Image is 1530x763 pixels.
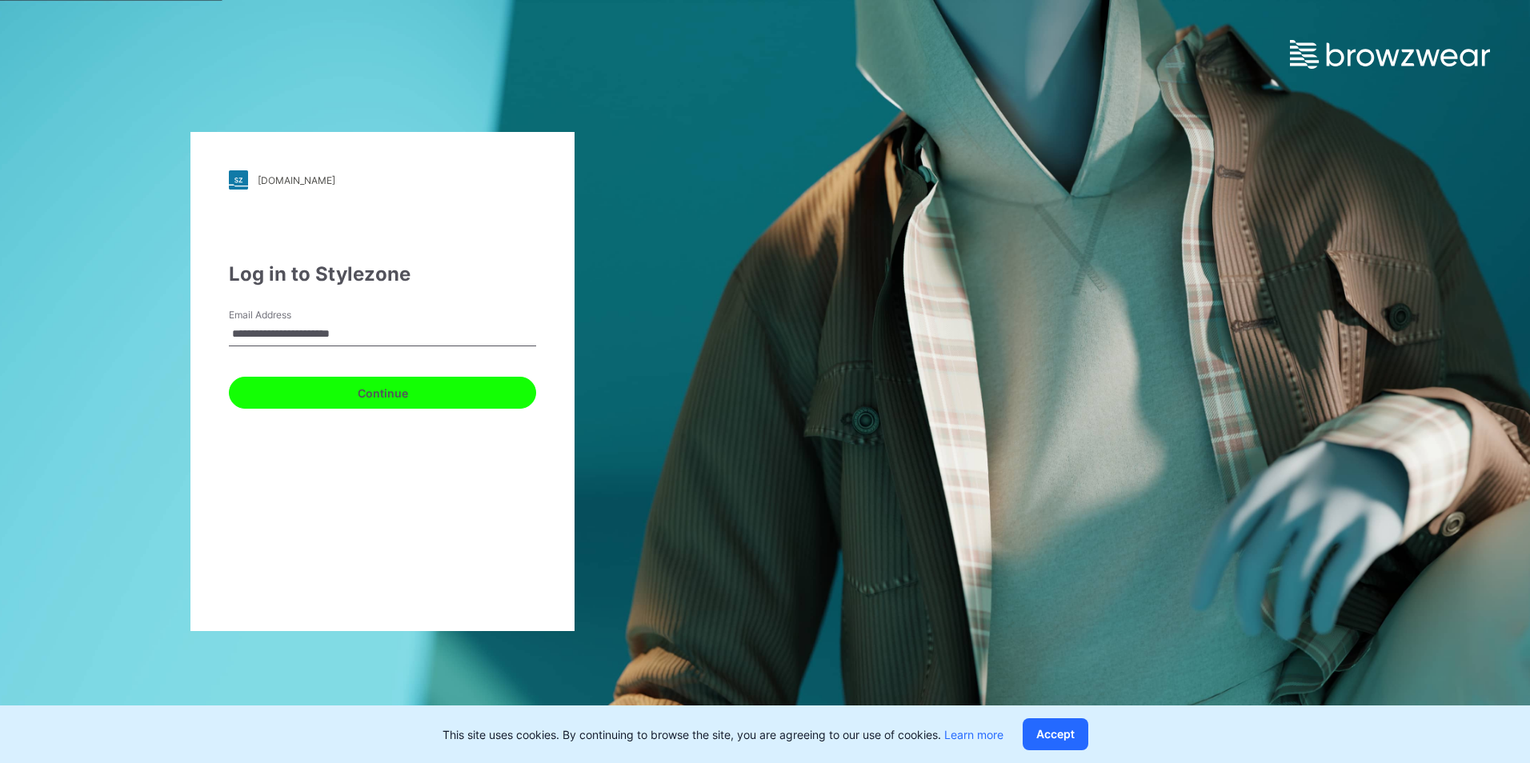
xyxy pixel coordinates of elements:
[229,170,248,190] img: stylezone-logo.562084cfcfab977791bfbf7441f1a819.svg
[1023,718,1088,750] button: Accept
[229,260,536,289] div: Log in to Stylezone
[229,170,536,190] a: [DOMAIN_NAME]
[258,174,335,186] div: [DOMAIN_NAME]
[229,308,341,322] label: Email Address
[229,377,536,409] button: Continue
[944,728,1003,741] a: Learn more
[1290,40,1490,69] img: browzwear-logo.e42bd6dac1945053ebaf764b6aa21510.svg
[443,726,1003,743] p: This site uses cookies. By continuing to browse the site, you are agreeing to our use of cookies.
